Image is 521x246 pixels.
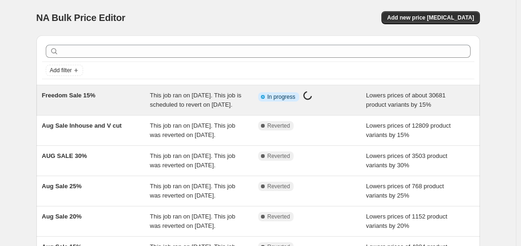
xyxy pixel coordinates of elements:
[42,152,87,159] span: AUG SALE 30%
[42,92,96,99] span: Freedom Sale 15%
[42,122,122,129] span: Aug Sale Inhouse and V cut
[268,152,290,160] span: Reverted
[36,13,126,23] span: NA Bulk Price Editor
[150,122,235,138] span: This job ran on [DATE]. This job was reverted on [DATE].
[42,183,82,190] span: Aug Sale 25%
[42,213,82,220] span: Aug Sale 20%
[46,65,83,76] button: Add filter
[150,92,241,108] span: This job ran on [DATE]. This job is scheduled to revert on [DATE].
[387,14,474,21] span: Add new price [MEDICAL_DATA]
[366,122,451,138] span: Lowers prices of 12809 product variants by 15%
[150,183,235,199] span: This job ran on [DATE]. This job was reverted on [DATE].
[268,213,290,220] span: Reverted
[366,92,446,108] span: Lowers prices of about 30681 product variants by 15%
[50,67,72,74] span: Add filter
[150,152,235,169] span: This job ran on [DATE]. This job was reverted on [DATE].
[268,183,290,190] span: Reverted
[268,93,296,101] span: In progress
[150,213,235,229] span: This job ran on [DATE]. This job was reverted on [DATE].
[381,11,479,24] button: Add new price [MEDICAL_DATA]
[366,213,447,229] span: Lowers prices of 1152 product variants by 20%
[366,152,447,169] span: Lowers prices of 3503 product variants by 30%
[366,183,444,199] span: Lowers prices of 768 product variants by 25%
[268,122,290,130] span: Reverted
